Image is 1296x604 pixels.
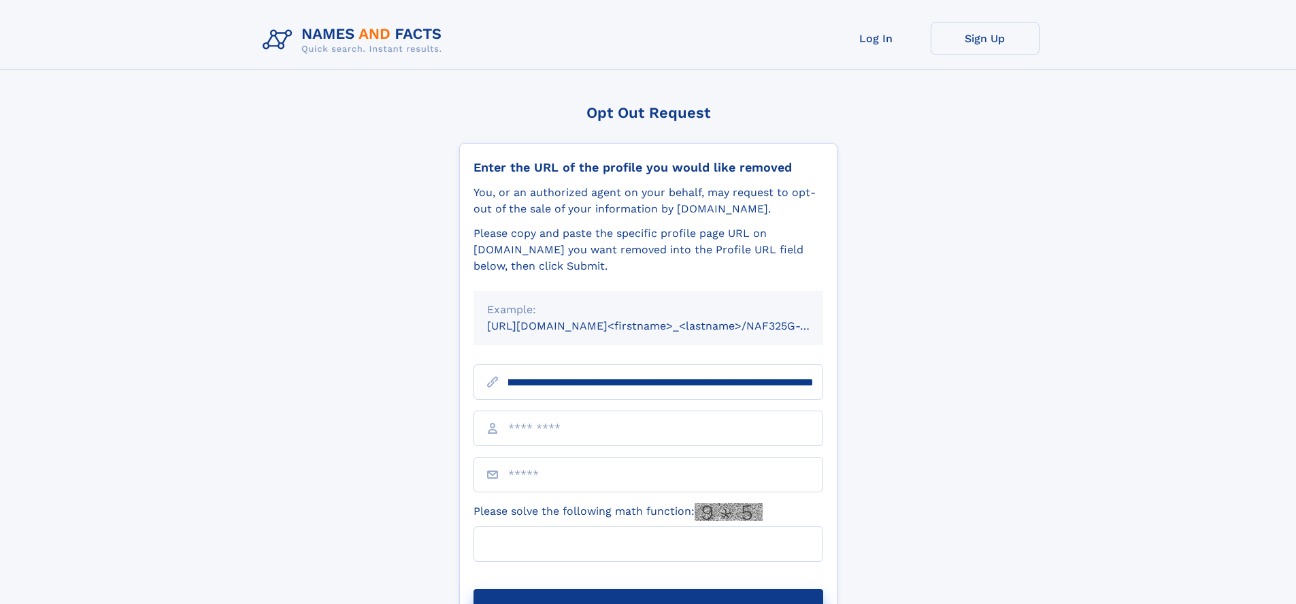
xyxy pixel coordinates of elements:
[487,319,849,332] small: [URL][DOMAIN_NAME]<firstname>_<lastname>/NAF325G-xxxxxxxx
[459,104,837,121] div: Opt Out Request
[473,185,823,217] div: You, or an authorized agent on your behalf, may request to opt-out of the sale of your informatio...
[473,160,823,175] div: Enter the URL of the profile you would like removed
[931,22,1040,55] a: Sign Up
[822,22,931,55] a: Log In
[473,225,823,274] div: Please copy and paste the specific profile page URL on [DOMAIN_NAME] you want removed into the Pr...
[487,302,810,318] div: Example:
[257,22,453,59] img: Logo Names and Facts
[473,503,763,521] label: Please solve the following math function:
